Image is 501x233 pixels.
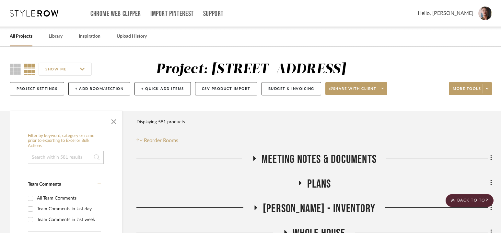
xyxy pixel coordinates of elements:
div: All Team Comments [37,193,99,203]
span: [PERSON_NAME] - Inventory [263,202,375,216]
button: CSV Product Import [195,82,257,95]
a: Inspiration [79,32,100,41]
img: avatar [478,6,492,20]
div: Project: [STREET_ADDRESS] [156,63,346,76]
span: Meeting notes & Documents [262,153,377,166]
span: Plans [307,177,331,191]
span: Team Comments [28,182,61,187]
div: Displaying 581 products [136,116,185,129]
div: Team Comments in last day [37,204,99,214]
span: More tools [453,86,481,96]
span: Reorder Rooms [144,137,178,144]
button: Project Settings [10,82,64,95]
a: Support [203,11,224,17]
scroll-to-top-button: BACK TO TOP [446,194,494,207]
button: Reorder Rooms [136,137,178,144]
button: Close [107,114,120,127]
input: Search within 581 results [28,151,104,164]
a: Import Pinterest [150,11,194,17]
h6: Filter by keyword, category or name prior to exporting to Excel or Bulk Actions [28,133,104,149]
a: Library [49,32,63,41]
a: All Projects [10,32,32,41]
button: + Quick Add Items [134,82,191,95]
a: Chrome Web Clipper [90,11,141,17]
button: Budget & Invoicing [262,82,321,95]
span: Share with client [329,86,377,96]
div: Team Comments in last week [37,215,99,225]
button: + Add Room/Section [68,82,130,95]
button: Share with client [325,82,388,95]
span: Hello, [PERSON_NAME] [418,9,473,17]
button: More tools [449,82,492,95]
a: Upload History [117,32,147,41]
